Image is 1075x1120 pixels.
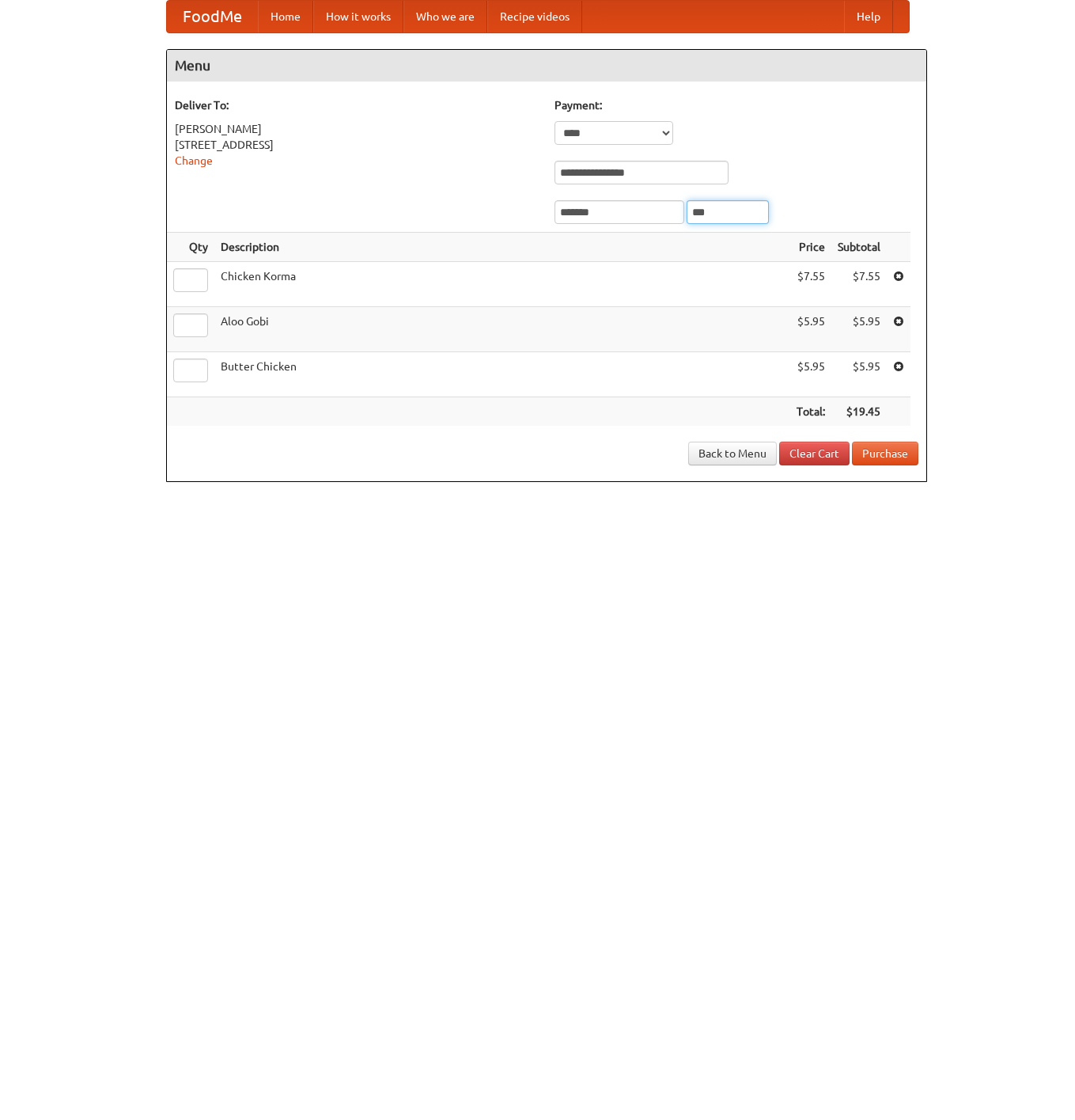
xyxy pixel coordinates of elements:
a: Change [175,154,213,167]
a: Who we are [403,1,487,32]
td: $5.95 [831,307,887,352]
th: Price [790,233,831,262]
th: Description [214,233,790,262]
button: Purchase [852,442,918,465]
td: Butter Chicken [214,352,790,397]
td: $7.55 [790,262,831,307]
td: $5.95 [790,352,831,397]
a: Back to Menu [688,442,777,465]
a: Clear Cart [779,442,850,465]
a: FoodMe [167,1,258,32]
td: $5.95 [831,352,887,397]
a: Recipe videos [487,1,582,32]
div: [PERSON_NAME] [175,121,539,137]
th: Qty [167,233,214,262]
td: $7.55 [831,262,887,307]
a: Home [258,1,313,32]
td: Chicken Korma [214,262,790,307]
h4: Menu [167,50,926,82]
td: Aloo Gobi [214,307,790,352]
a: Help [844,1,893,32]
td: $5.95 [790,307,831,352]
div: [STREET_ADDRESS] [175,137,539,153]
a: How it works [313,1,403,32]
th: Subtotal [831,233,887,262]
th: $19.45 [831,397,887,427]
h5: Deliver To: [175,97,539,113]
h5: Payment: [555,97,918,113]
th: Total: [790,397,831,427]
